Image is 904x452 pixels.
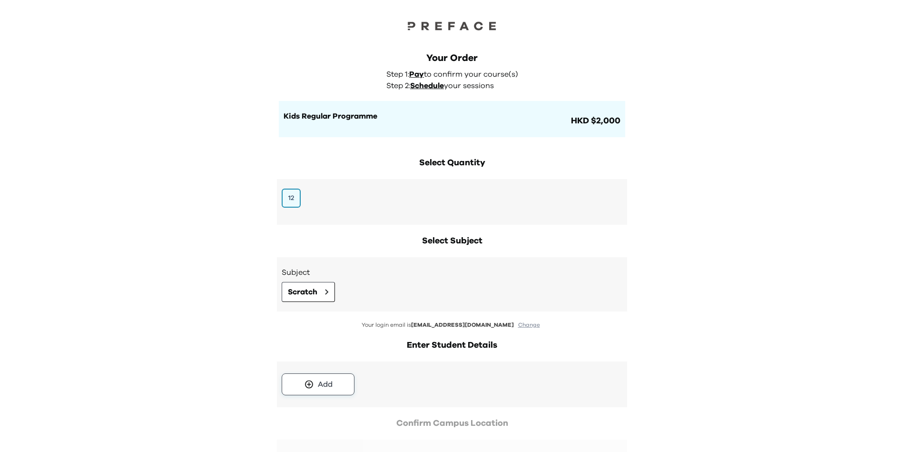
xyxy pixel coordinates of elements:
[282,189,301,208] button: 12
[404,19,500,32] img: Preface Logo
[409,70,424,78] span: Pay
[277,321,627,329] p: Your login email is
[282,373,354,395] button: Add
[386,69,523,80] p: Step 1: to confirm your course(s)
[277,417,627,430] h2: Confirm Campus Location
[386,80,523,91] p: Step 2: your sessions
[279,51,625,65] div: Your Order
[282,267,622,278] h3: Subject
[277,156,627,170] h2: Select Quantity
[277,234,627,248] h2: Select Subject
[569,114,620,128] span: HKD $2,000
[282,282,335,302] button: Scratch
[410,82,444,90] span: Schedule
[318,379,333,390] div: Add
[288,286,317,298] span: Scratch
[277,339,627,352] h2: Enter Student Details
[411,322,514,328] span: [EMAIL_ADDRESS][DOMAIN_NAME]
[515,321,543,329] button: Change
[284,110,569,122] h1: Kids Regular Programme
